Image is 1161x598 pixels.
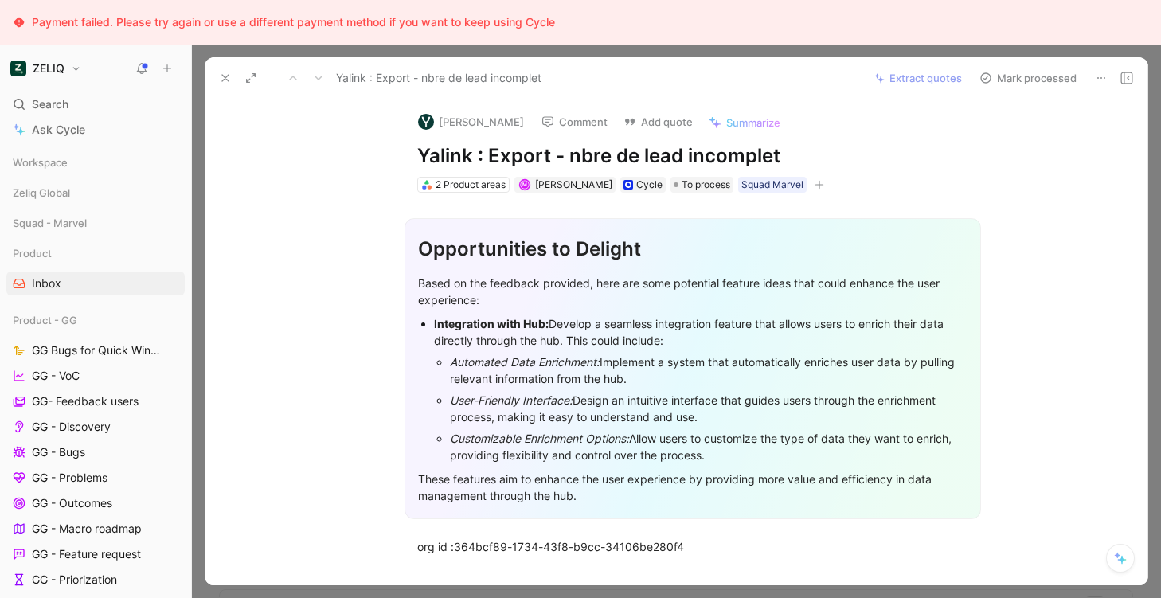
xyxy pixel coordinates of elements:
[636,177,663,193] div: Cycle
[670,177,733,193] div: To process
[6,241,185,295] div: ProductInbox
[418,114,434,130] img: logo
[32,470,107,486] span: GG - Problems
[535,178,612,190] span: [PERSON_NAME]
[434,315,967,349] div: Develop a seamless integration feature that allows users to enrich their data directly through th...
[32,572,117,588] span: GG - Priorization
[32,342,165,358] span: GG Bugs for Quick Wins days
[32,521,142,537] span: GG - Macro roadmap
[13,312,77,328] span: Product - GG
[32,495,112,511] span: GG - Outcomes
[450,392,967,425] div: Design an intuitive interface that guides users through the enrichment process, making it easy to...
[726,115,780,130] span: Summarize
[13,245,52,261] span: Product
[418,471,967,504] div: These features aim to enhance the user experience by providing more value and efficiency in data ...
[6,466,185,490] a: GG - Problems
[434,317,549,330] strong: Integration with Hub:
[450,432,629,445] em: Customizable Enrichment Options:
[450,355,600,369] em: Automated Data Enrichment:
[702,111,788,134] button: Summarize
[6,272,185,295] a: Inbox
[32,393,139,409] span: GG- Feedback users
[616,111,700,133] button: Add quote
[6,150,185,174] div: Workspace
[6,211,185,235] div: Squad - Marvel
[32,120,85,139] span: Ask Cycle
[450,430,967,463] div: Allow users to customize the type of data they want to enrich, providing flexibility and control ...
[450,354,967,387] div: Implement a system that automatically enriches user data by pulling relevant information from the...
[867,67,969,89] button: Extract quotes
[32,13,555,32] div: Payment failed. Please try again or use a different payment method if you want to keep using Cycle
[13,215,87,231] span: Squad - Marvel
[32,95,68,114] span: Search
[436,177,506,193] div: 2 Product areas
[682,177,730,193] span: To process
[10,61,26,76] img: ZELIQ
[32,546,141,562] span: GG - Feature request
[32,444,85,460] span: GG - Bugs
[13,154,68,170] span: Workspace
[741,177,803,193] div: Squad Marvel
[6,338,185,362] a: GG Bugs for Quick Wins days
[6,308,185,332] div: Product - GG
[6,389,185,413] a: GG- Feedback users
[33,61,64,76] h1: ZELIQ
[520,180,529,189] div: M
[6,181,185,205] div: Zeliq Global
[336,68,541,88] span: Yalink : Export - nbre de lead incomplet
[32,368,80,384] span: GG - VoC
[418,275,967,308] div: Based on the feedback provided, here are some potential feature ideas that could enhance the user...
[418,235,967,264] div: Opportunities to Delight
[32,276,61,291] span: Inbox
[411,110,531,134] button: logo[PERSON_NAME]
[6,92,185,116] div: Search
[6,491,185,515] a: GG - Outcomes
[454,540,684,553] span: 364bcf89-1734-43f8-b9cc-34106be280f4
[6,118,185,142] a: Ask Cycle
[13,185,70,201] span: Zeliq Global
[6,211,185,240] div: Squad - Marvel
[6,364,185,388] a: GG - VoC
[417,538,968,555] div: org id :
[972,67,1084,89] button: Mark processed
[450,393,573,407] em: User-Friendly Interface:
[6,542,185,566] a: GG - Feature request
[6,440,185,464] a: GG - Bugs
[6,517,185,541] a: GG - Macro roadmap
[6,568,185,592] a: GG - Priorization
[417,143,968,169] h1: Yalink : Export - nbre de lead incomplet
[32,419,111,435] span: GG - Discovery
[6,57,85,80] button: ZELIQZELIQ
[6,241,185,265] div: Product
[6,415,185,439] a: GG - Discovery
[6,181,185,209] div: Zeliq Global
[534,111,615,133] button: Comment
